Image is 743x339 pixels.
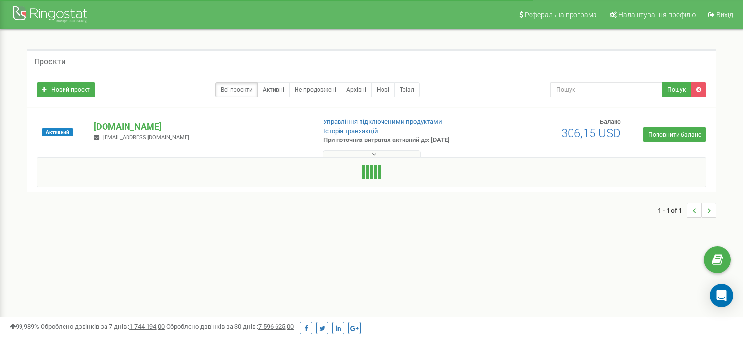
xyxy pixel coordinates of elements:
h5: Проєкти [34,58,65,66]
span: Баланс [600,118,621,125]
a: Архівні [341,82,372,97]
span: 99,989% [10,323,39,330]
a: Не продовжені [289,82,341,97]
span: [EMAIL_ADDRESS][DOMAIN_NAME] [103,134,189,140]
p: При поточних витратах активний до: [DATE] [323,136,480,145]
a: Історія транзакцій [323,127,378,135]
u: 7 596 625,00 [258,323,294,330]
a: Активні [257,82,290,97]
a: Поповнити баланс [643,127,706,142]
a: Новий проєкт [37,82,95,97]
span: Реферальна програма [525,11,597,19]
a: Управління підключеними продуктами [323,118,442,125]
span: 1 - 1 of 1 [658,203,687,218]
span: Оброблено дзвінків за 7 днів : [41,323,165,330]
a: Тріал [394,82,420,97]
span: Активний [42,128,73,136]
button: Пошук [662,82,691,97]
span: Налаштування профілю [618,11,696,19]
span: 306,15 USD [561,126,621,140]
div: Open Intercom Messenger [710,284,733,307]
u: 1 744 194,00 [129,323,165,330]
a: Нові [371,82,395,97]
p: [DOMAIN_NAME] [94,120,307,133]
input: Пошук [550,82,662,97]
span: Оброблено дзвінків за 30 днів : [166,323,294,330]
span: Вихід [716,11,733,19]
a: Всі проєкти [215,82,258,97]
nav: ... [658,193,716,227]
